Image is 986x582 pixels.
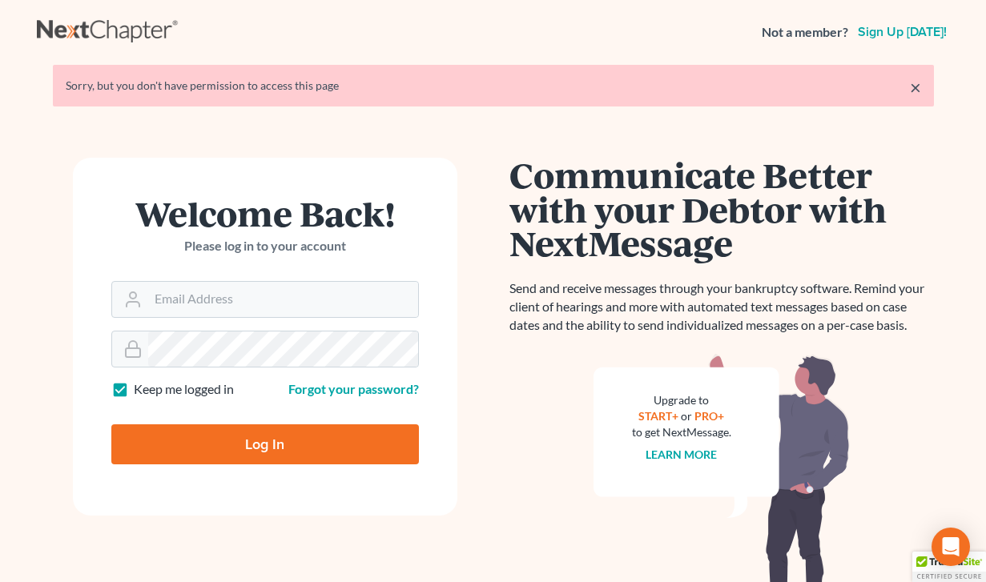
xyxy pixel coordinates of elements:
span: or [681,409,692,423]
input: Email Address [148,282,418,317]
a: × [910,78,921,97]
h1: Communicate Better with your Debtor with NextMessage [509,158,934,260]
p: Send and receive messages through your bankruptcy software. Remind your client of hearings and mo... [509,279,934,335]
h1: Welcome Back! [111,196,419,231]
a: Learn more [646,448,717,461]
a: START+ [638,409,678,423]
label: Keep me logged in [134,380,234,399]
strong: Not a member? [762,23,848,42]
a: PRO+ [694,409,724,423]
p: Please log in to your account [111,237,419,255]
div: TrustedSite Certified [912,552,986,582]
input: Log In [111,424,419,464]
div: Open Intercom Messenger [932,528,970,566]
a: Forgot your password? [288,381,419,396]
div: to get NextMessage. [632,424,731,440]
div: Upgrade to [632,392,731,408]
div: Sorry, but you don't have permission to access this page [66,78,921,94]
a: Sign up [DATE]! [855,26,950,38]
